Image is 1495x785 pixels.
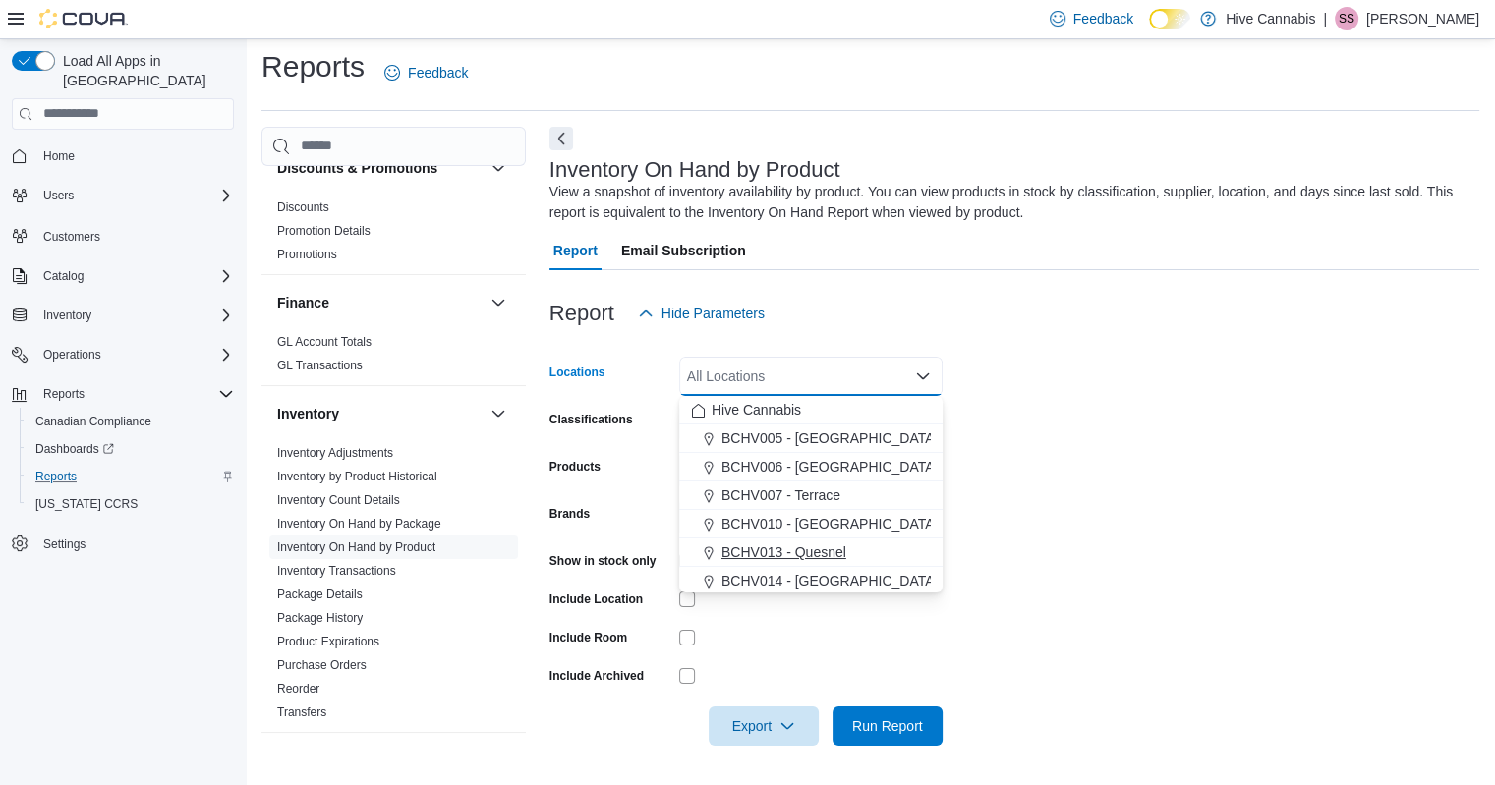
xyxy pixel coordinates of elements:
span: Users [35,184,234,207]
button: Operations [35,343,109,366]
div: Inventory [261,441,526,732]
label: Show in stock only [549,553,657,569]
label: Include Archived [549,668,644,684]
span: Report [553,231,598,270]
span: Operations [43,347,101,363]
button: [US_STATE] CCRS [20,490,242,518]
span: Load All Apps in [GEOGRAPHIC_DATA] [55,51,234,90]
span: Reports [28,465,234,488]
span: Inventory Transactions [277,563,396,579]
span: Inventory Adjustments [277,445,393,461]
button: Reports [20,463,242,490]
span: BCHV010 - [GEOGRAPHIC_DATA] [721,514,938,533]
a: Inventory Adjustments [277,446,393,460]
button: Loyalty [277,751,483,770]
h3: Inventory On Hand by Product [549,158,840,182]
button: BCHV007 - Terrace [679,481,943,510]
button: Reports [4,380,242,408]
span: Customers [35,223,234,248]
img: Cova [39,9,128,28]
button: Close list of options [915,368,931,384]
button: Operations [4,341,242,368]
button: Next [549,127,573,150]
nav: Complex example [12,134,234,609]
span: Hide Parameters [661,304,765,323]
button: Settings [4,530,242,558]
button: Discounts & Promotions [277,158,483,178]
button: Hive Cannabis [679,396,943,424]
span: Home [43,148,75,164]
span: Canadian Compliance [28,410,234,433]
a: Product Expirations [277,635,379,648]
a: Feedback [376,53,476,92]
span: Catalog [43,268,84,284]
button: Home [4,141,242,170]
a: Inventory Count Details [277,493,400,507]
button: Inventory [487,402,510,425]
a: GL Transactions [277,359,363,372]
label: Brands [549,506,590,522]
span: Operations [35,343,234,366]
a: Reorder [277,682,319,696]
span: Reorder [277,681,319,697]
span: Inventory [35,304,234,327]
span: Export [720,706,807,746]
button: Finance [487,291,510,314]
span: Promotions [277,247,337,262]
span: Canadian Compliance [35,414,151,429]
span: BCHV013 - Quesnel [721,542,846,562]
button: Canadian Compliance [20,408,242,435]
button: Loyalty [487,749,510,772]
span: Settings [35,532,234,556]
span: Run Report [852,716,923,736]
h3: Finance [277,293,329,312]
a: Dashboards [28,437,122,461]
a: GL Account Totals [277,335,372,349]
span: Product Expirations [277,634,379,649]
a: Canadian Compliance [28,410,159,433]
input: Dark Mode [1149,9,1190,29]
a: Inventory Transactions [277,564,396,578]
a: Customers [35,225,108,249]
button: Catalog [35,264,91,288]
span: Discounts [277,199,329,215]
span: BCHV005 - [GEOGRAPHIC_DATA][PERSON_NAME] [721,428,1052,448]
label: Include Location [549,591,643,607]
a: Package Details [277,588,363,601]
h3: Discounts & Promotions [277,158,437,178]
button: Finance [277,293,483,312]
button: Users [35,184,82,207]
button: Reports [35,382,92,406]
h3: Inventory [277,404,339,423]
a: Dashboards [20,435,242,463]
span: [US_STATE] CCRS [35,496,138,512]
a: Transfers [277,705,326,719]
a: Promotion Details [277,224,371,238]
button: BCHV010 - [GEOGRAPHIC_DATA] [679,510,943,538]
span: Inventory by Product Historical [277,469,437,484]
h3: Loyalty [277,751,325,770]
button: Export [709,706,819,746]
span: GL Account Totals [277,334,372,350]
a: Promotions [277,248,337,261]
span: Dashboards [28,437,234,461]
span: Reports [35,382,234,406]
span: SS [1339,7,1354,30]
button: Inventory [277,404,483,423]
a: Package History [277,611,363,625]
a: Reports [28,465,85,488]
span: Inventory On Hand by Package [277,516,441,532]
span: Transfers [277,704,326,720]
a: Home [35,144,83,168]
button: Hide Parameters [630,294,773,333]
div: Finance [261,330,526,385]
p: [PERSON_NAME] [1366,7,1479,30]
span: Inventory Count Details [277,492,400,508]
a: Inventory On Hand by Product [277,540,435,554]
div: Silena Sparrow [1335,7,1358,30]
span: BCHV007 - Terrace [721,485,840,505]
span: Dark Mode [1149,29,1150,30]
span: Inventory [43,308,91,323]
h3: Report [549,302,614,325]
span: Feedback [408,63,468,83]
